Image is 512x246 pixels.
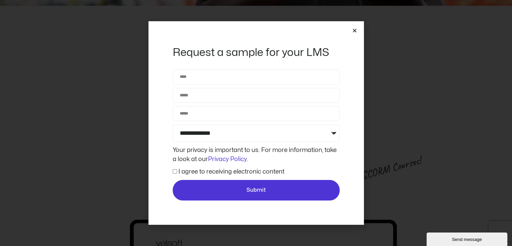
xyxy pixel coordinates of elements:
iframe: chat widget [426,231,509,246]
a: Close [352,28,357,33]
h2: Request a sample for your LMS [173,45,340,60]
span: Submit [246,186,266,195]
div: Your privacy is important to us. For more information, take a look at our . [171,146,341,164]
a: Privacy Policy [208,156,247,162]
label: I agree to receiving electronic content [178,169,284,175]
button: Submit [173,180,340,201]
